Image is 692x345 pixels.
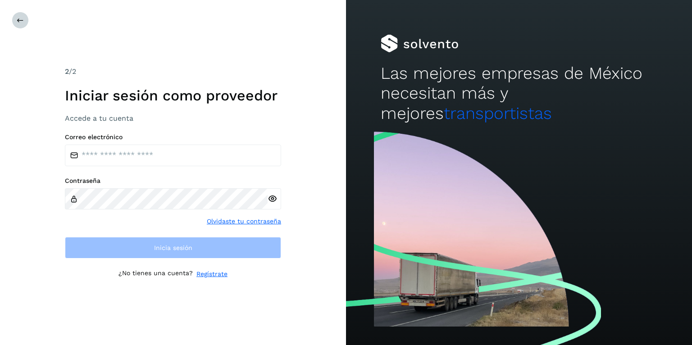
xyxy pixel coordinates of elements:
p: ¿No tienes una cuenta? [118,269,193,279]
span: Inicia sesión [154,245,192,251]
button: Inicia sesión [65,237,281,259]
h3: Accede a tu cuenta [65,114,281,123]
label: Correo electrónico [65,133,281,141]
div: /2 [65,66,281,77]
span: transportistas [444,104,552,123]
label: Contraseña [65,177,281,185]
h2: Las mejores empresas de México necesitan más y mejores [381,64,657,123]
a: Olvidaste tu contraseña [207,217,281,226]
span: 2 [65,67,69,76]
a: Regístrate [196,269,228,279]
h1: Iniciar sesión como proveedor [65,87,281,104]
